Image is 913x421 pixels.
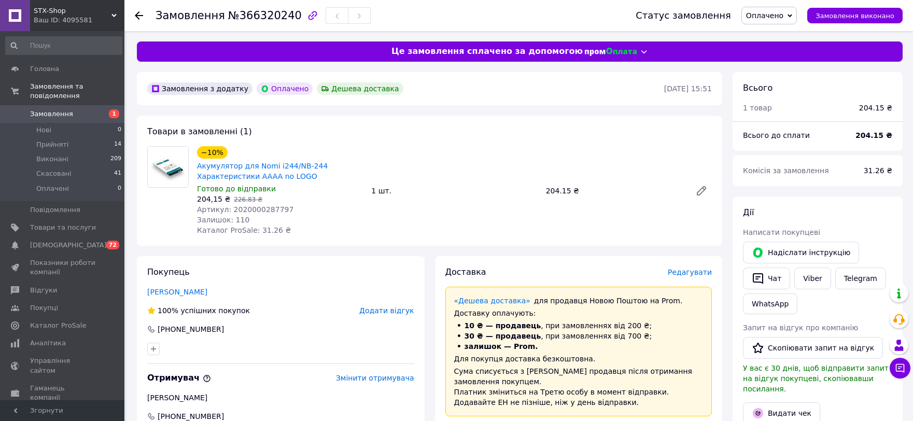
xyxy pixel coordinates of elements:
span: Головна [30,64,59,74]
span: Аналітика [30,339,66,348]
span: Замовлення та повідомлення [30,82,124,101]
span: Скасовані [36,169,72,178]
span: STX-Shop [34,6,111,16]
button: Надіслати інструкцію [743,242,859,263]
span: Показники роботи компанії [30,258,96,277]
span: 100% [158,306,178,315]
span: залишок — Prom. [465,342,538,350]
span: Оплачені [36,184,69,193]
span: Комісія за замовлення [743,166,829,175]
a: «Дешева доставка» [454,297,530,305]
span: Доставка [445,267,486,277]
span: 1 [109,109,119,118]
span: 72 [106,241,119,249]
span: Додати відгук [359,306,414,315]
div: Оплачено [257,82,313,95]
div: Доставку оплачують: [454,308,704,318]
div: [PHONE_NUMBER] [157,324,225,334]
span: Оплачено [746,11,783,20]
span: Відгуки [30,286,57,295]
button: Чат [743,268,790,289]
a: [PERSON_NAME] [147,288,207,296]
span: Запит на відгук про компанію [743,324,858,332]
img: Акумулятор для Nomi i244/NB-244 Характеристики AAAA no LOGO [148,147,188,187]
div: Повернутися назад [135,10,143,21]
button: Скопіювати запит на відгук [743,337,883,359]
span: 0 [118,125,121,135]
span: Замовлення [30,109,73,119]
div: −10% [197,146,228,159]
div: Дешева доставка [317,82,403,95]
span: Покупець [147,267,190,277]
span: Товари в замовленні (1) [147,127,252,136]
span: 0 [118,184,121,193]
div: Ваш ID: 4095581 [34,16,124,25]
div: для продавця Новою Поштою на Prom. [454,296,704,306]
input: Пошук [5,36,122,55]
span: Всього [743,83,772,93]
a: Акумулятор для Nomi i244/NB-244 Характеристики AAAA no LOGO [197,162,328,180]
span: Це замовлення сплачено за допомогою [391,46,583,58]
span: У вас є 30 днів, щоб відправити запит на відгук покупцеві, скопіювавши посилання. [743,364,889,393]
span: Виконані [36,155,68,164]
span: Написати покупцеві [743,228,820,236]
span: Товари та послуги [30,223,96,232]
span: Замовлення [156,9,225,22]
span: Артикул: 2020000287797 [197,205,293,214]
span: 30 ₴ — продавець [465,332,541,340]
span: 14 [114,140,121,149]
li: , при замовленнях від 200 ₴; [454,320,704,331]
span: 1 товар [743,104,772,112]
span: 226.83 ₴ [234,196,262,203]
span: Гаманець компанії [30,384,96,402]
span: 41 [114,169,121,178]
button: Замовлення виконано [807,8,903,23]
div: Статус замовлення [636,10,731,21]
span: Каталог ProSale: 31.26 ₴ [197,226,291,234]
li: , при замовленнях від 700 ₴; [454,331,704,341]
a: Редагувати [691,180,712,201]
span: Повідомлення [30,205,80,215]
span: Змінити отримувача [336,374,414,382]
div: 204.15 ₴ [542,184,687,198]
div: 1 шт. [367,184,541,198]
div: Замовлення з додатку [147,82,252,95]
span: Залишок: 110 [197,216,249,224]
a: Viber [794,268,831,289]
div: Сума списується з [PERSON_NAME] продавця після отримання замовлення покупцем. Платник зміниться н... [454,366,704,408]
time: [DATE] 15:51 [664,85,712,93]
span: Отримувач [147,373,211,383]
span: Покупці [30,303,58,313]
span: 204,15 ₴ [197,195,230,203]
span: 209 [110,155,121,164]
div: Для покупця доставка безкоштовна. [454,354,704,364]
div: успішних покупок [147,305,250,316]
div: 204.15 ₴ [859,103,892,113]
span: Замовлення виконано [816,12,894,20]
b: 204.15 ₴ [855,131,892,139]
span: Прийняті [36,140,68,149]
span: №366320240 [228,9,302,22]
span: Дії [743,207,754,217]
span: Редагувати [668,268,712,276]
span: Всього до сплати [743,131,810,139]
a: Telegram [835,268,886,289]
button: Чат з покупцем [890,358,910,378]
a: WhatsApp [743,293,797,314]
span: Каталог ProSale [30,321,86,330]
span: Нові [36,125,51,135]
div: [PERSON_NAME] [147,392,414,403]
span: 31.26 ₴ [864,166,892,175]
span: 10 ₴ — продавець [465,321,541,330]
span: [DEMOGRAPHIC_DATA] [30,241,107,250]
span: Готово до відправки [197,185,276,193]
span: Управління сайтом [30,356,96,375]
